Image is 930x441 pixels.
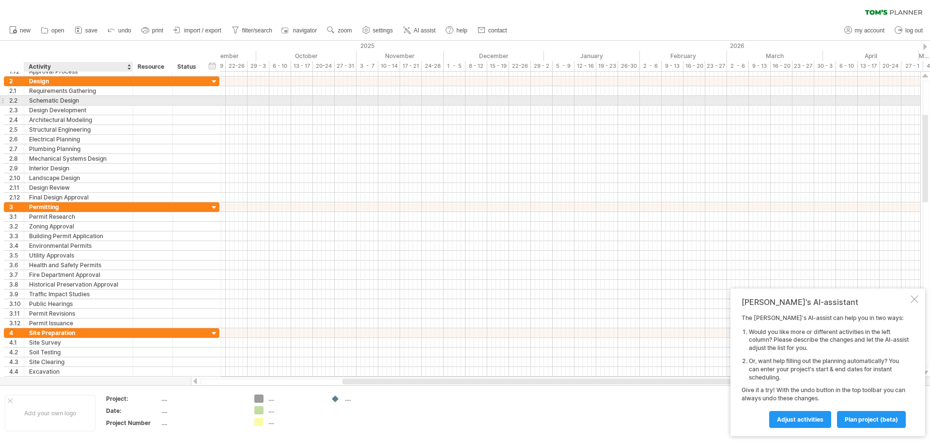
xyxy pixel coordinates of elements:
[29,173,128,182] div: Landscape Design
[268,418,321,426] div: ....
[256,51,356,61] div: October 2025
[280,24,320,37] a: navigator
[9,164,24,173] div: 2.9
[9,270,24,279] div: 3.7
[9,348,24,357] div: 4.2
[338,27,352,34] span: zoom
[29,125,128,134] div: Structural Engineering
[9,309,24,318] div: 3.11
[422,61,444,71] div: 24-28
[742,297,909,307] div: [PERSON_NAME]'s AI-assistant
[118,27,131,34] span: undo
[29,231,128,241] div: Building Permit Application
[29,164,128,173] div: Interior Design
[858,61,880,71] div: 13 - 17
[9,212,24,221] div: 3.1
[9,241,24,250] div: 3.4
[9,173,24,182] div: 2.10
[29,183,128,192] div: Design Review
[269,61,291,71] div: 6 - 10
[9,115,24,124] div: 2.4
[29,222,128,231] div: Zoning Approval
[184,27,221,34] span: import / export
[29,367,128,376] div: Excavation
[777,416,823,423] span: Adjust activities
[618,61,640,71] div: 26-30
[9,76,24,86] div: 2
[29,348,128,357] div: Soil Testing
[444,61,465,71] div: 1 - 5
[414,27,435,34] span: AI assist
[29,212,128,221] div: Permit Research
[268,406,321,414] div: ....
[29,62,127,72] div: Activity
[356,51,444,61] div: November 2025
[177,62,199,72] div: Status
[880,61,901,71] div: 20-24
[106,395,159,403] div: Project:
[640,51,727,61] div: February 2026
[749,357,909,381] li: Or, want help filling out the planning automatically? You can enter your project's start & end da...
[29,154,128,163] div: Mechanical Systems Design
[29,193,128,202] div: Final Design Approval
[313,61,335,71] div: 20-24
[444,51,544,61] div: December 2025
[553,61,574,71] div: 5 - 9
[29,135,128,144] div: Electrical Planning
[229,24,275,37] a: filter/search
[29,309,128,318] div: Permit Revisions
[842,24,887,37] a: my account
[291,61,313,71] div: 13 - 17
[325,24,355,37] a: zoom
[20,27,31,34] span: new
[29,338,128,347] div: Site Survey
[293,27,317,34] span: navigator
[356,61,378,71] div: 3 - 7
[29,289,128,299] div: Traffic Impact Studies
[9,338,24,347] div: 4.1
[106,419,159,427] div: Project Number
[544,51,640,61] div: January 2026
[683,61,705,71] div: 16 - 20
[531,61,553,71] div: 29 - 2
[171,24,224,37] a: import / export
[9,231,24,241] div: 3.3
[29,357,128,366] div: Site Clearing
[901,61,923,71] div: 27 - 1
[9,154,24,163] div: 2.8
[29,96,128,105] div: Schematic Design
[9,328,24,337] div: 4
[509,61,531,71] div: 22-26
[771,61,792,71] div: 16 - 20
[29,328,128,337] div: Site Preparation
[7,24,33,37] a: new
[226,61,248,71] div: 22-26
[29,86,128,95] div: Requirements Gathering
[360,24,396,37] a: settings
[152,27,163,34] span: print
[488,27,507,34] span: contact
[29,280,128,289] div: Historical Preservation Approval
[742,314,909,427] div: The [PERSON_NAME]'s AI-assist can help you in two ways: Give it a try! With the undo button in th...
[242,27,272,34] span: filter/search
[727,61,749,71] div: 2 - 6
[268,395,321,403] div: ....
[443,24,470,37] a: help
[29,241,128,250] div: Environmental Permits
[38,24,67,37] a: open
[905,27,923,34] span: log out
[29,377,128,386] div: Grading
[836,61,858,71] div: 6 - 10
[139,24,166,37] a: print
[29,115,128,124] div: Architectural Modeling
[465,61,487,71] div: 8 - 12
[845,416,898,423] span: plan project (beta)
[29,270,128,279] div: Fire Department Approval
[456,27,467,34] span: help
[487,61,509,71] div: 15 - 19
[29,260,128,270] div: Health and Safety Permits
[29,202,128,212] div: Permitting
[85,27,97,34] span: save
[106,407,159,415] div: Date:
[401,24,438,37] a: AI assist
